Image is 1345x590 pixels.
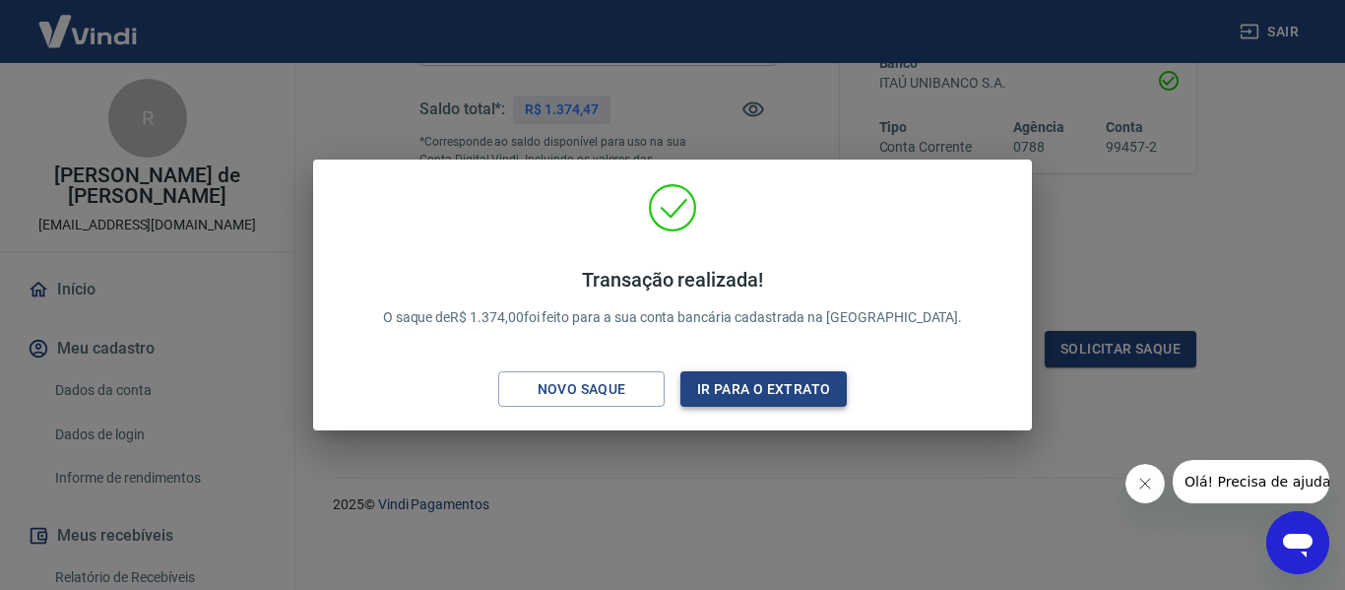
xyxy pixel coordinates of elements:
button: Novo saque [498,371,665,408]
button: Ir para o extrato [680,371,847,408]
h4: Transação realizada! [383,268,963,292]
iframe: Mensagem da empresa [1173,460,1329,503]
span: Olá! Precisa de ajuda? [12,14,165,30]
div: Novo saque [514,377,650,402]
iframe: Botão para abrir a janela de mensagens [1266,511,1329,574]
iframe: Fechar mensagem [1125,464,1165,503]
p: O saque de R$ 1.374,00 foi feito para a sua conta bancária cadastrada na [GEOGRAPHIC_DATA]. [383,268,963,328]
